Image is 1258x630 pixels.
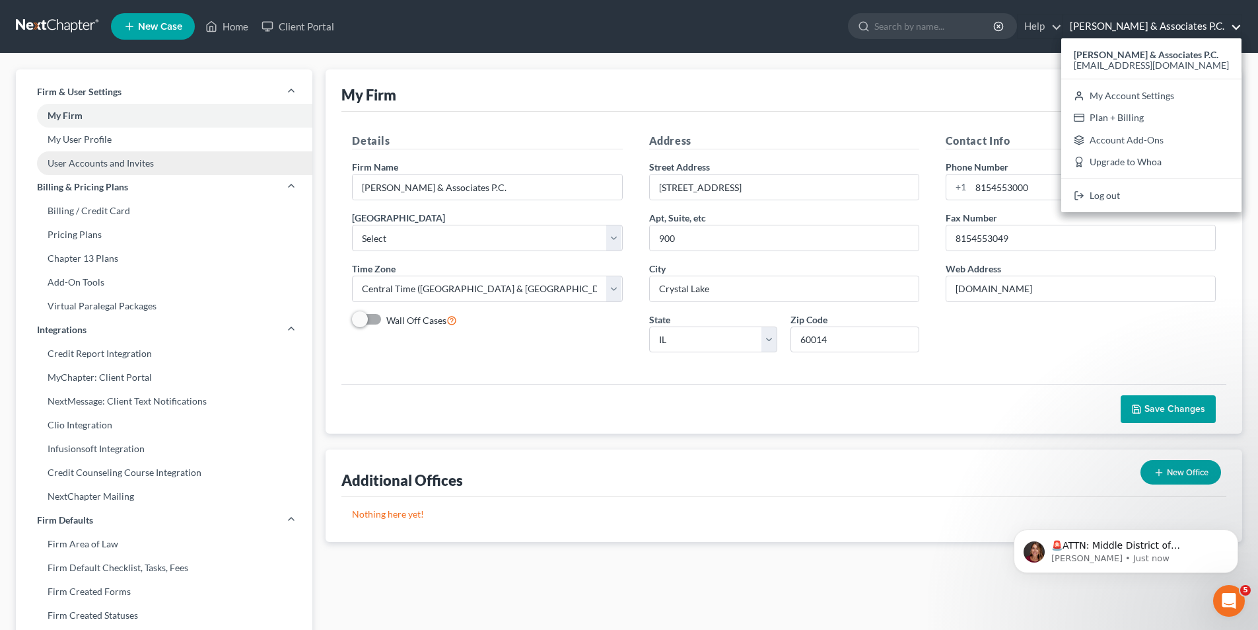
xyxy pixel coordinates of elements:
a: Firm Default Checklist, Tasks, Fees [16,556,312,580]
a: Billing / Credit Card [16,199,312,223]
input: Enter phone... [971,175,1215,200]
a: Firm Created Statuses [16,604,312,627]
a: Infusionsoft Integration [16,437,312,461]
span: Firm & User Settings [37,85,122,98]
h5: Details [352,133,622,149]
input: Enter city... [650,276,919,301]
a: Account Add-Ons [1061,129,1241,151]
a: Client Portal [255,15,341,38]
a: Credit Counseling Course Integration [16,461,312,485]
span: 5 [1240,585,1251,596]
input: Enter name... [353,175,621,200]
label: State [649,313,670,327]
label: Time Zone [352,262,396,276]
span: [EMAIL_ADDRESS][DOMAIN_NAME] [1074,59,1229,71]
strong: [PERSON_NAME] & Associates P.C. [1074,49,1218,60]
a: Firm Area of Law [16,532,312,556]
a: Firm Created Forms [16,580,312,604]
a: My User Profile [16,128,312,151]
a: Chapter 13 Plans [16,247,312,270]
a: Virtual Paralegal Packages [16,294,312,318]
div: [PERSON_NAME] & Associates P.C. [1061,38,1241,212]
p: Nothing here yet! [352,508,1216,521]
div: My Firm [341,85,396,104]
input: (optional) [650,225,919,251]
a: NextMessage: Client Text Notifications [16,389,312,413]
label: City [649,262,666,276]
div: +1 [946,175,971,200]
a: Clio Integration [16,413,312,437]
a: Credit Report Integration [16,342,312,366]
a: [PERSON_NAME] & Associates P.C. [1063,15,1241,38]
label: Web Address [946,262,1001,276]
iframe: Intercom live chat [1213,585,1245,617]
input: Enter fax... [946,225,1215,251]
a: Firm & User Settings [16,80,312,104]
input: Enter web address.... [946,276,1215,301]
label: Apt, Suite, etc [649,211,706,225]
a: NextChapter Mailing [16,485,312,508]
span: Save Changes [1144,403,1205,414]
a: Home [199,15,255,38]
button: Save Changes [1121,395,1216,423]
span: Billing & Pricing Plans [37,180,128,194]
iframe: Intercom notifications message [994,502,1258,594]
a: Pricing Plans [16,223,312,247]
span: Firm Defaults [37,514,93,527]
button: New Office [1140,460,1221,485]
a: Log out [1061,184,1241,207]
input: XXXXX [790,327,919,353]
a: Help [1018,15,1062,38]
label: Fax Number [946,211,997,225]
div: Additional Offices [341,471,463,490]
h5: Contact Info [946,133,1216,149]
label: Street Address [649,160,710,174]
label: Phone Number [946,160,1008,174]
span: Wall Off Cases [386,315,446,326]
a: Firm Defaults [16,508,312,532]
label: Zip Code [790,313,827,327]
a: User Accounts and Invites [16,151,312,175]
a: Integrations [16,318,312,342]
a: Billing & Pricing Plans [16,175,312,199]
input: Enter address... [650,175,919,200]
a: Upgrade to Whoa [1061,151,1241,174]
a: MyChapter: Client Portal [16,366,312,389]
a: Plan + Billing [1061,106,1241,129]
a: My Firm [16,104,312,128]
span: Firm Name [352,161,398,173]
a: Add-On Tools [16,270,312,294]
a: My Account Settings [1061,85,1241,107]
h5: Address [649,133,919,149]
span: Integrations [37,323,87,336]
span: New Case [138,22,182,32]
label: [GEOGRAPHIC_DATA] [352,211,445,225]
input: Search by name... [874,14,995,38]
